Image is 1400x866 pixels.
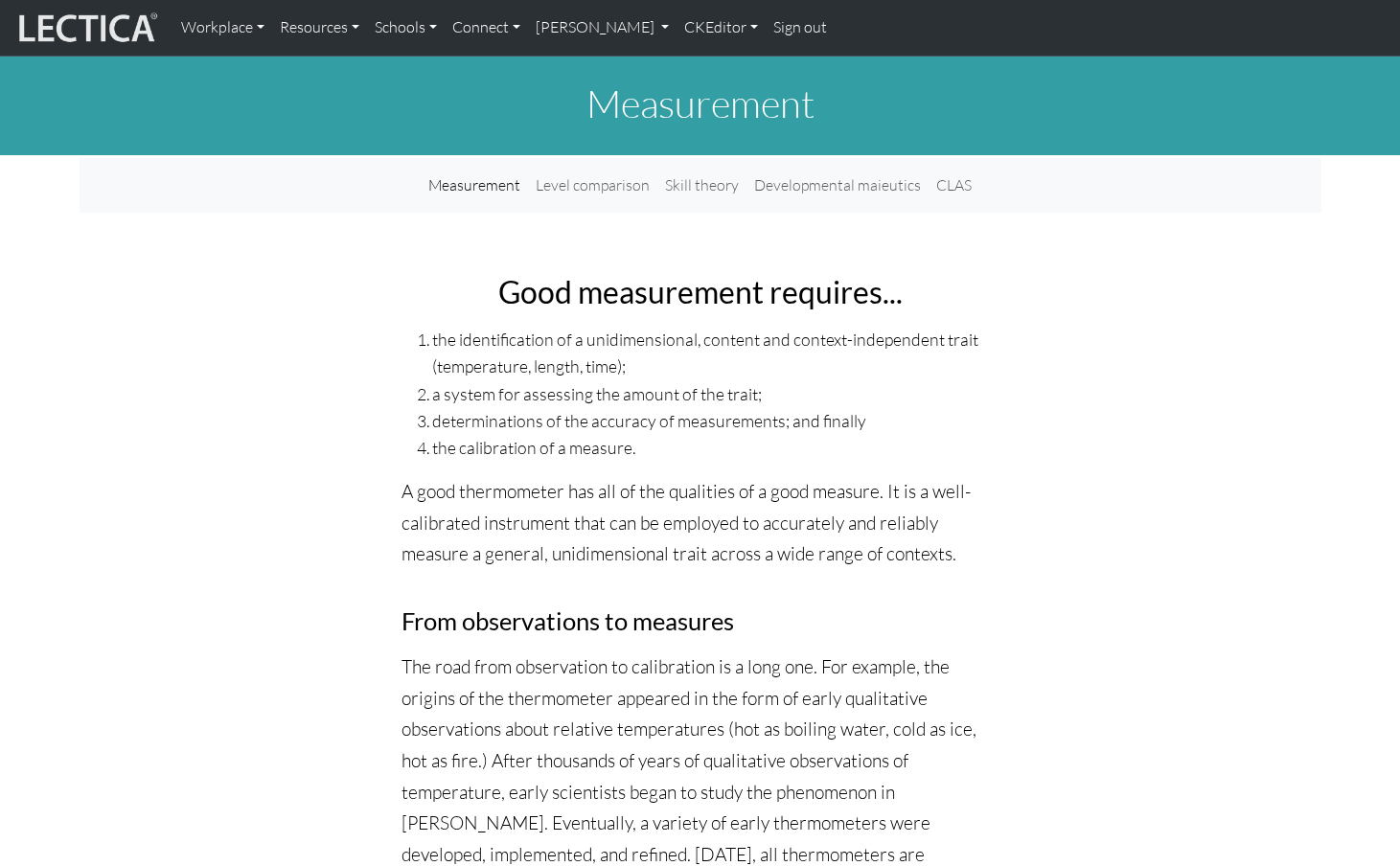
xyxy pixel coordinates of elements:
li: determinations of the accuracy of measurements; and finally [432,407,999,434]
a: Connect [445,8,528,48]
a: [PERSON_NAME] [528,8,677,48]
h3: From observations to measures [402,606,999,636]
a: Developmental maieutics [746,166,929,205]
a: Schools [367,8,445,48]
a: Resources [272,8,367,48]
h1: Measurement [80,80,1321,126]
a: Workplace [173,8,272,48]
h2: Good measurement requires... [402,274,999,310]
p: A good thermometer has all of the qualities of a good measure. It is a well-calibrated instrument... [402,476,999,570]
li: the calibration of a measure. [432,434,999,461]
a: Sign out [766,8,835,48]
li: the identification of a unidimensional, content and context-independent trait (temperature, lengt... [432,326,999,379]
a: Skill theory [657,166,746,205]
a: Measurement [421,166,528,205]
li: a system for assessing the amount of the trait; [432,380,999,407]
a: Level comparison [528,166,657,205]
a: CLAS [929,166,979,205]
a: CKEditor [677,8,766,48]
img: lecticalive [14,10,158,46]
